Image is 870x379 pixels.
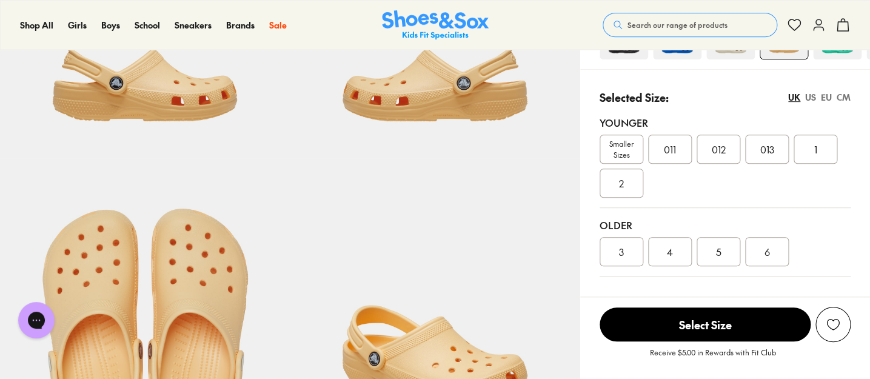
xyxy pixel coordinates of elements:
[627,19,728,30] span: Search our range of products
[814,142,817,156] span: 1
[619,176,624,190] span: 2
[600,307,811,343] button: Select Size
[600,138,643,160] span: Smaller Sizes
[619,244,624,259] span: 3
[382,10,489,40] img: SNS_Logo_Responsive.svg
[20,19,53,32] a: Shop All
[600,296,851,309] div: Unsure on sizing? We have a range of resources to help
[664,142,676,156] span: 011
[226,19,255,32] a: Brands
[837,91,851,104] div: CM
[711,142,725,156] span: 012
[600,89,669,106] p: Selected Size:
[760,142,774,156] span: 013
[600,218,851,232] div: Older
[764,244,769,259] span: 6
[382,10,489,40] a: Shoes & Sox
[135,19,160,32] a: School
[175,19,212,32] a: Sneakers
[175,19,212,31] span: Sneakers
[269,19,287,31] span: Sale
[715,244,721,259] span: 5
[68,19,87,31] span: Girls
[805,91,816,104] div: US
[650,347,776,369] p: Receive $5.00 in Rewards with Fit Club
[269,19,287,32] a: Sale
[667,244,673,259] span: 4
[12,298,61,343] iframe: Gorgias live chat messenger
[600,115,851,130] div: Younger
[603,13,777,37] button: Search our range of products
[68,19,87,32] a: Girls
[135,19,160,31] span: School
[600,308,811,342] span: Select Size
[20,19,53,31] span: Shop All
[101,19,120,32] a: Boys
[101,19,120,31] span: Boys
[788,91,800,104] div: UK
[226,19,255,31] span: Brands
[815,307,851,343] button: Add to Wishlist
[821,91,832,104] div: EU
